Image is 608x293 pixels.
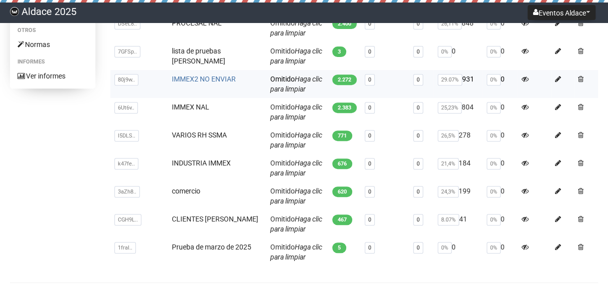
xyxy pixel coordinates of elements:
font: 2.272 [338,76,351,83]
a: 0 [368,244,371,251]
font: Omitido [270,47,295,55]
font: Omitido [270,75,295,83]
a: VARIOS RH SSMA [172,131,227,139]
a: 0 [368,20,371,27]
a: 0 [368,132,371,139]
font: Otros [17,27,36,33]
font: 0 [417,244,420,251]
a: 0 [368,76,371,83]
font: 21,4% [441,160,455,167]
font: 1fraI.. [118,244,132,251]
font: 0 [501,75,505,83]
img: 292d548807fe66e78e37197400c5c4c8 [10,7,19,16]
font: 80j9w.. [118,76,135,83]
font: 2.400 [338,20,351,27]
a: Haga clic para limpiar [270,215,322,233]
a: Ver informes [10,68,95,84]
a: INDUSTRIA IMMEX [172,159,231,167]
font: PROCESAL NAL [172,19,222,27]
font: 26,5% [441,132,455,139]
a: 0 [417,76,420,83]
a: IMMEX2 NO ENVIAR [172,75,236,83]
font: 0% [490,188,497,195]
font: 0% [490,48,497,55]
font: 3aZh8.. [118,188,136,195]
font: 0 [501,47,505,55]
font: Omitido [270,187,295,195]
font: 804 [462,103,474,111]
font: 0% [441,48,448,55]
font: 3 [338,48,341,55]
font: 0 [501,187,505,195]
font: IMMEX NAL [172,103,209,111]
font: 0% [490,216,497,223]
a: Haga clic para limpiar [270,131,322,149]
a: Haga clic para limpiar [270,75,322,93]
font: 0 [417,132,420,139]
font: 848 [462,19,474,27]
font: Ver informes [26,72,65,80]
a: Haga clic para limpiar [270,19,322,37]
font: Aldace 2025 [21,5,76,17]
font: 8.07% [441,216,456,223]
a: comercio [172,187,200,195]
font: 771 [338,132,347,139]
font: 0 [501,215,505,223]
font: 0 [501,159,505,167]
font: 0% [490,104,497,111]
a: CLIENTES [PERSON_NAME] [172,215,258,223]
font: 0 [452,243,456,251]
font: Prueba de marzo de 2025 [172,243,251,251]
a: 0 [417,48,420,55]
a: Normas [10,36,95,52]
font: 0 [368,48,371,55]
font: Eventos Aldace [539,9,586,17]
font: Omitido [270,19,295,27]
font: Haga clic para limpiar [270,243,322,261]
font: CGH9L.. [118,216,138,223]
a: Haga clic para limpiar [270,103,322,121]
font: 6Ut6v.. [118,104,134,111]
font: 620 [338,188,347,195]
font: 0 [501,243,505,251]
a: 0 [368,160,371,167]
a: 0 [417,216,420,223]
a: 0 [368,188,371,195]
font: 0 [501,19,505,27]
a: 0 [417,104,420,111]
a: 0 [417,20,420,27]
font: 0 [368,104,371,111]
font: 26,11% [441,20,458,27]
font: 0% [490,244,497,251]
a: 0 [368,216,371,223]
font: 2.383 [338,104,351,111]
font: Haga clic para limpiar [270,159,322,177]
font: Omitido [270,103,295,111]
font: 0 [452,47,456,55]
a: Haga clic para limpiar [270,187,322,205]
font: 0 [501,103,505,111]
button: Eventos Aldace [528,5,596,20]
font: l5DLS.. [118,132,135,139]
a: 0 [417,160,420,167]
a: 0 [417,188,420,195]
font: 0% [490,20,497,27]
font: lista de pruebas [PERSON_NAME] [172,47,225,65]
font: 931 [462,75,474,83]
